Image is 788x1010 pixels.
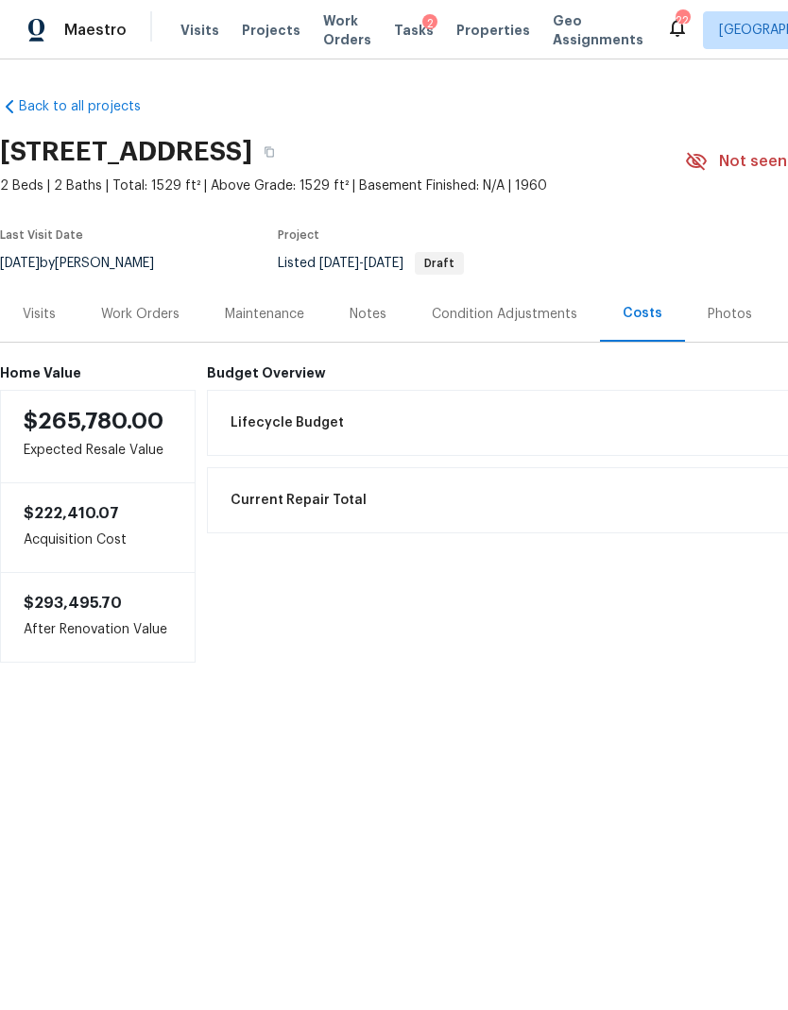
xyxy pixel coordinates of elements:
span: Tasks [394,24,434,37]
div: Work Orders [101,305,180,324]
span: [DATE] [364,257,403,270]
div: Maintenance [225,305,304,324]
span: Properties [456,21,530,40]
span: Listed [278,257,464,270]
span: Project [278,229,319,241]
span: Geo Assignments [553,11,643,49]
span: - [319,257,403,270]
span: Projects [242,21,300,40]
button: Copy Address [252,135,286,169]
span: $222,410.07 [24,506,119,521]
div: Condition Adjustments [432,305,577,324]
span: $265,780.00 [24,410,163,432]
span: Work Orders [323,11,371,49]
span: Maestro [64,21,127,40]
span: Draft [417,258,462,269]
span: Current Repair Total [231,491,367,510]
div: Photos [708,305,752,324]
span: [DATE] [319,257,359,270]
div: Notes [350,305,386,324]
span: Visits [180,21,219,40]
span: $293,495.70 [24,596,122,611]
div: 2 [422,14,437,33]
div: 22 [676,11,689,30]
div: Visits [23,305,56,324]
div: Costs [623,304,662,323]
span: Lifecycle Budget [231,413,344,432]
